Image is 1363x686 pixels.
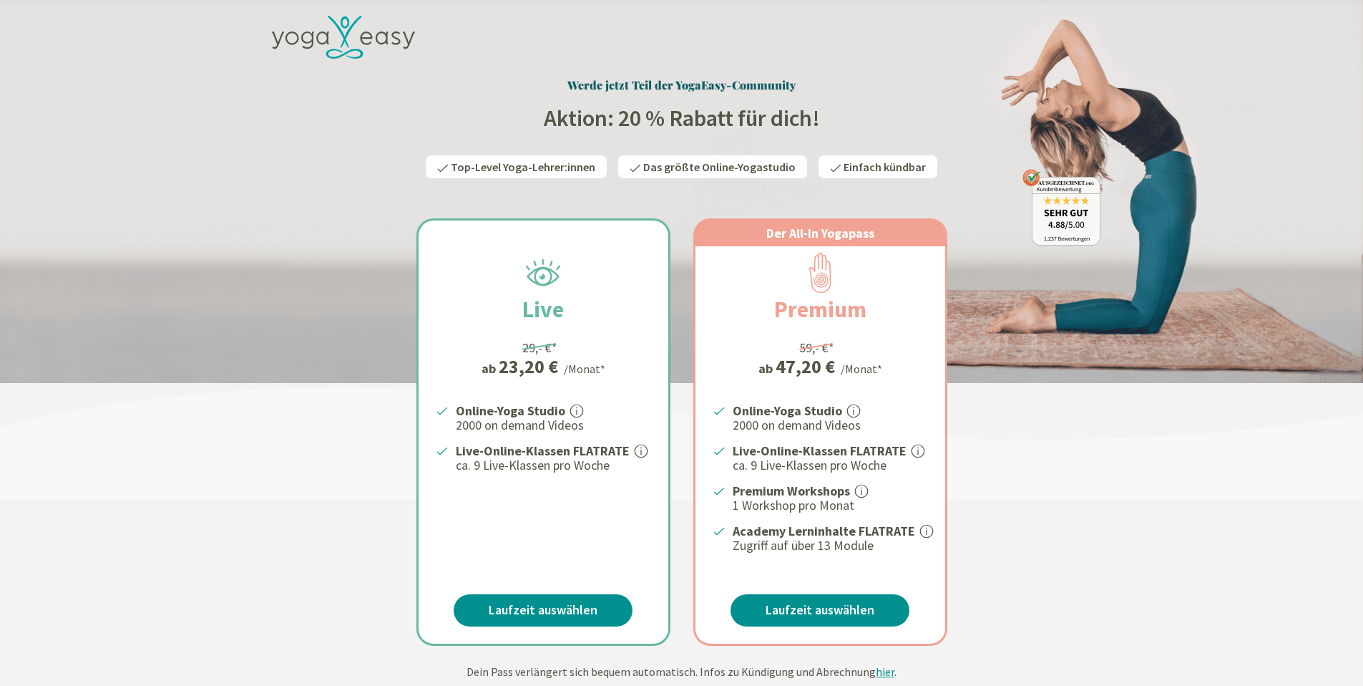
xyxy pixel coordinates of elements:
span: Top-Level Yoga-Lehrer:innen [451,160,595,174]
div: 23,20 € [499,357,558,376]
a: Laufzeit auswählen [454,594,632,627]
div: 47,20 € [776,357,835,376]
strong: Online-Yoga Studio [733,402,842,419]
img: ausgezeichnet_badge.png [1022,169,1100,246]
span: ab [482,359,499,378]
h2: Aktion: 20 % Rabatt für dich! [263,104,1100,132]
span: ab [758,359,776,378]
div: /Monat* [841,360,882,377]
a: Laufzeit auswählen [731,594,909,627]
p: 2000 on demand Videos [733,417,928,434]
h1: Werde jetzt Teil der YogaEasy-Community [263,78,1100,92]
h2: Live [488,292,598,327]
span: Das größte Online-Yogastudio [643,160,796,174]
div: 59,- €* [799,338,834,357]
p: ca. 9 Live-Klassen pro Woche [733,457,928,474]
div: /Monat* [564,360,605,377]
strong: Academy Lerninhalte FLATRATE [733,523,915,539]
strong: Live-Online-Klassen FLATRATE [733,443,907,459]
span: hier [876,665,894,679]
strong: Premium Workshops [733,483,850,499]
p: Zugriff auf über 13 Module [733,537,928,554]
p: ca. 9 Live-Klassen pro Woche [456,457,651,474]
span: Der All-In Yogapass [766,225,874,241]
h2: Premium [740,292,901,327]
span: Einfach kündbar [844,160,926,174]
strong: Live-Online-Klassen FLATRATE [456,443,630,459]
p: 2000 on demand Videos [456,417,651,434]
p: 1 Workshop pro Monat [733,497,928,514]
div: 29,- €* [522,338,557,357]
strong: Online-Yoga Studio [456,402,565,419]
